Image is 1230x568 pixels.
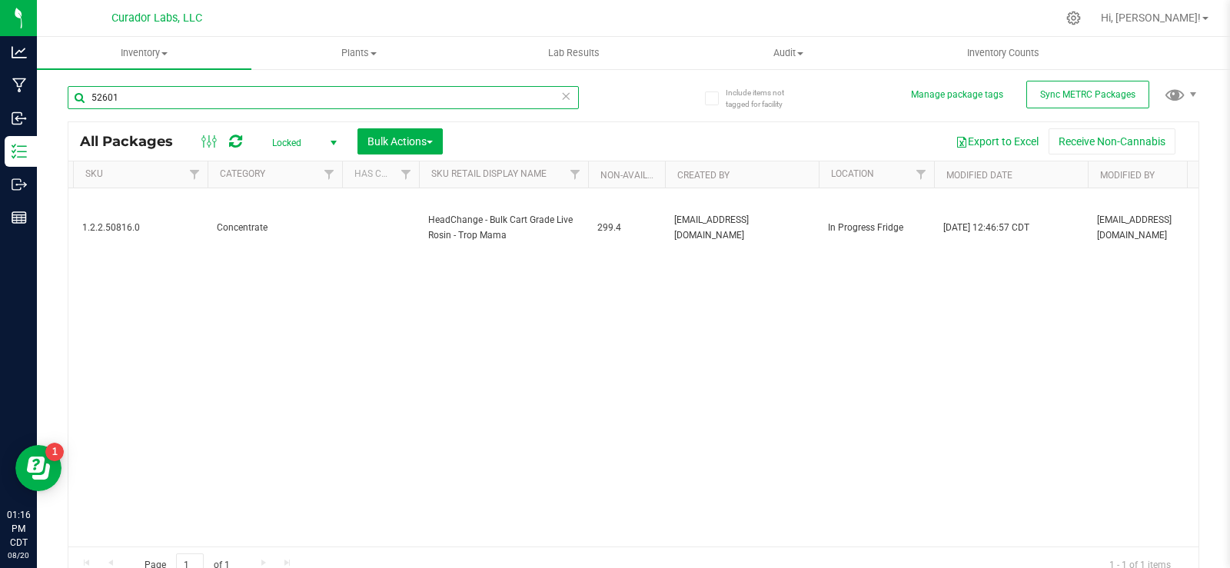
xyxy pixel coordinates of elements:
[12,210,27,225] inline-svg: Reports
[909,161,934,188] a: Filter
[831,168,874,179] a: Location
[251,37,466,69] a: Plants
[946,170,1012,181] a: Modified Date
[681,37,896,69] a: Audit
[726,87,803,110] span: Include items not tagged for facility
[431,168,547,179] a: SKU Retail Display Name
[946,46,1060,60] span: Inventory Counts
[12,78,27,93] inline-svg: Manufacturing
[1101,12,1201,24] span: Hi, [PERSON_NAME]!
[317,161,342,188] a: Filter
[394,161,419,188] a: Filter
[15,445,61,491] iframe: Resource center
[1040,89,1135,100] span: Sync METRC Packages
[467,37,681,69] a: Lab Results
[37,37,251,69] a: Inventory
[1064,11,1083,25] div: Manage settings
[220,168,265,179] a: Category
[563,161,588,188] a: Filter
[896,37,1110,69] a: Inventory Counts
[342,161,419,188] th: Has COA
[111,12,202,25] span: Curador Labs, LLC
[80,133,188,150] span: All Packages
[85,168,103,179] a: SKU
[828,221,925,235] span: In Progress Fridge
[7,550,30,561] p: 08/20
[597,221,656,235] span: 299.4
[943,221,1029,235] span: [DATE] 12:46:57 CDT
[68,86,579,109] input: Search Package ID, Item Name, SKU, Lot or Part Number...
[527,46,620,60] span: Lab Results
[252,46,465,60] span: Plants
[677,170,730,181] a: Created By
[37,46,251,60] span: Inventory
[560,86,571,106] span: Clear
[1100,170,1155,181] a: Modified By
[1026,81,1149,108] button: Sync METRC Packages
[12,177,27,192] inline-svg: Outbound
[911,88,1003,101] button: Manage package tags
[12,111,27,126] inline-svg: Inbound
[367,135,433,148] span: Bulk Actions
[357,128,443,154] button: Bulk Actions
[946,128,1049,154] button: Export to Excel
[45,443,64,461] iframe: Resource center unread badge
[1049,128,1175,154] button: Receive Non-Cannabis
[674,213,809,242] span: [EMAIL_ADDRESS][DOMAIN_NAME]
[682,46,895,60] span: Audit
[12,45,27,60] inline-svg: Analytics
[12,144,27,159] inline-svg: Inventory
[428,213,579,242] span: HeadChange - Bulk Cart Grade Live Rosin - Trop Mama
[7,508,30,550] p: 01:16 PM CDT
[182,161,208,188] a: Filter
[82,221,198,235] span: 1.2.2.50816.0
[217,221,333,235] span: Concentrate
[600,170,669,181] a: Non-Available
